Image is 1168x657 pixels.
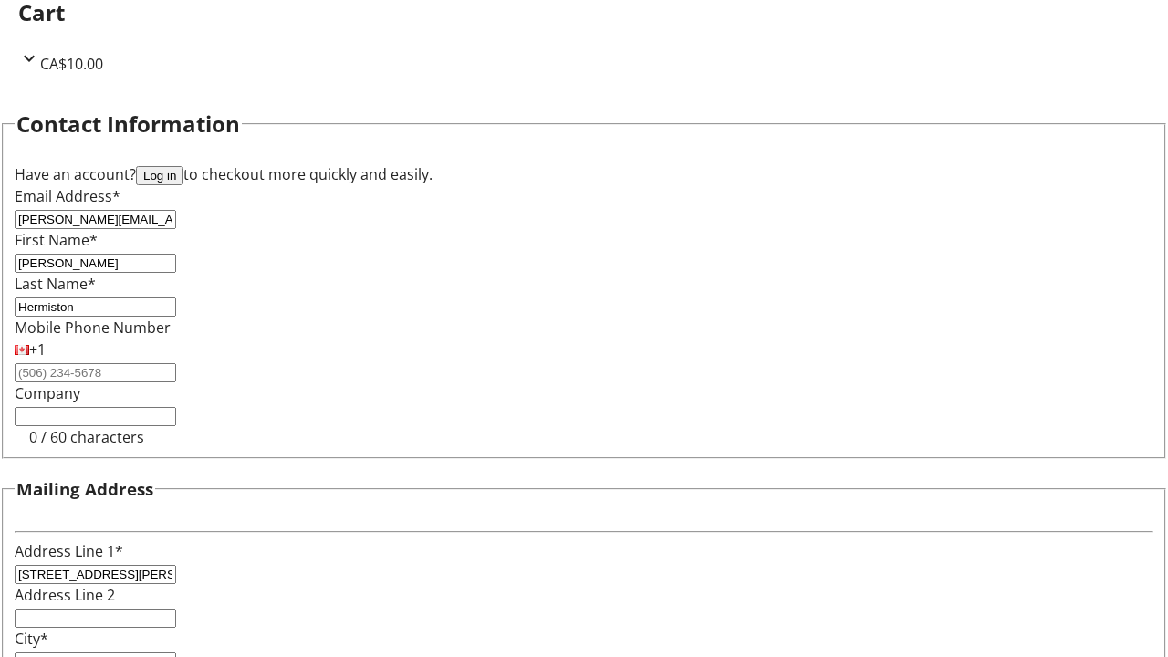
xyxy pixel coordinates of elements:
[136,166,183,185] button: Log in
[15,565,176,584] input: Address
[15,363,176,382] input: (506) 234-5678
[40,54,103,74] span: CA$10.00
[29,427,144,447] tr-character-limit: 0 / 60 characters
[16,108,240,141] h2: Contact Information
[16,476,153,502] h3: Mailing Address
[15,274,96,294] label: Last Name*
[15,186,120,206] label: Email Address*
[15,163,1153,185] div: Have an account? to checkout more quickly and easily.
[15,541,123,561] label: Address Line 1*
[15,318,171,338] label: Mobile Phone Number
[15,230,98,250] label: First Name*
[15,629,48,649] label: City*
[15,585,115,605] label: Address Line 2
[15,383,80,403] label: Company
